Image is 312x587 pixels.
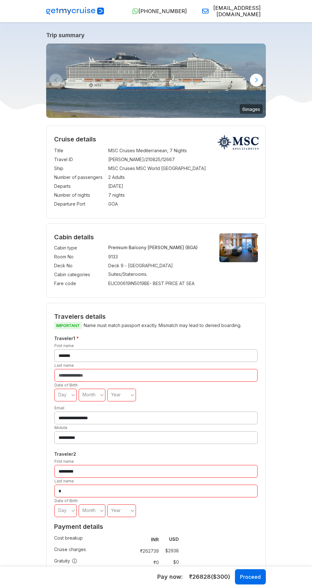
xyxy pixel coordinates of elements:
[105,155,108,164] td: :
[54,252,105,261] td: Room No
[58,392,67,397] span: Day
[105,200,108,208] td: :
[53,450,259,458] h5: Traveler 2
[54,243,105,252] td: Cabin type
[82,508,96,513] span: Month
[54,498,78,503] label: Date of Birth
[132,556,135,568] td: :
[108,173,258,182] td: 2 Adults
[54,279,105,288] td: Fare code
[108,280,209,287] div: EUC00619IN5019BE - BEST PRICE AT SEA
[54,479,74,483] label: Last name
[185,245,198,250] span: (BGA)
[132,8,138,14] img: WhatsApp
[157,573,183,581] h5: Pay now:
[108,245,209,250] p: Premium Balcony [PERSON_NAME]
[46,44,266,118] img: MSC_World_Europa_La_Rochelle.jpg
[71,508,75,514] svg: angle down
[240,104,263,114] small: 6 images
[54,173,105,182] td: Number of passengers
[105,173,108,182] td: :
[54,200,105,208] td: Departure Port
[108,261,209,270] td: Deck 9 - [GEOGRAPHIC_DATA]
[235,569,266,584] button: Proceed
[197,5,261,17] a: [EMAIL_ADDRESS][DOMAIN_NAME]
[54,343,74,348] label: First name
[151,537,159,542] strong: INR
[54,146,105,155] td: Title
[105,261,108,270] td: :
[202,8,209,14] img: Email
[100,392,104,398] svg: angle down
[108,252,209,261] td: 9133
[54,363,74,368] label: Last name
[105,270,108,279] td: :
[53,335,259,342] h5: Traveler 1
[54,406,64,410] label: Email
[105,243,108,252] td: :
[111,508,121,513] span: Year
[54,383,78,387] label: Date of Birth
[108,164,258,173] td: MSC Cruises MSC World [GEOGRAPHIC_DATA]
[54,191,105,200] td: Number of nights
[108,191,258,200] td: 7 nights
[54,322,82,329] span: IMPORTANT
[105,146,108,155] td: :
[54,322,258,330] p: Name must match passport exactly. Mismatch may lead to denied boarding.
[108,182,258,191] td: [DATE]
[54,313,258,320] h2: Travelers details
[108,146,258,155] td: MSC Cruises Mediterranean, 7 Nights
[46,32,266,38] a: Trip summary
[189,573,230,581] span: ₹ 26828 ($ 300 )
[105,164,108,173] td: :
[54,164,105,173] td: Ship
[108,155,258,164] td: [PERSON_NAME]/210825/12667
[132,534,135,545] td: :
[105,191,108,200] td: :
[54,545,132,556] td: Cruise charges
[108,271,209,277] p: Suites/Staterooms.
[105,182,108,191] td: :
[100,508,104,514] svg: angle down
[105,279,108,288] td: :
[161,558,179,567] td: $ 0
[54,425,67,430] label: Mobile
[211,5,261,17] span: [EMAIL_ADDRESS][DOMAIN_NAME]
[54,135,258,143] h2: Cruise details
[54,155,105,164] td: Travel ID
[138,8,187,14] span: [PHONE_NUMBER]
[131,508,134,514] svg: angle down
[169,536,179,542] strong: USD
[54,459,74,464] label: First name
[132,545,135,556] td: :
[54,233,258,241] h4: Cabin details
[54,534,132,545] td: Cost breakup
[54,558,77,564] span: Gratuity
[58,508,67,513] span: Day
[71,392,75,398] svg: angle down
[54,261,105,270] td: Deck No
[82,392,96,397] span: Month
[135,546,161,555] td: ₹ 262739
[111,392,121,397] span: Year
[54,182,105,191] td: Departs
[54,523,179,530] h2: Payment details
[131,392,134,398] svg: angle down
[105,252,108,261] td: :
[54,270,105,279] td: Cabin categories
[135,558,161,567] td: ₹ 0
[127,8,187,14] a: [PHONE_NUMBER]
[108,200,258,208] td: GOA
[161,546,179,555] td: $ 2938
